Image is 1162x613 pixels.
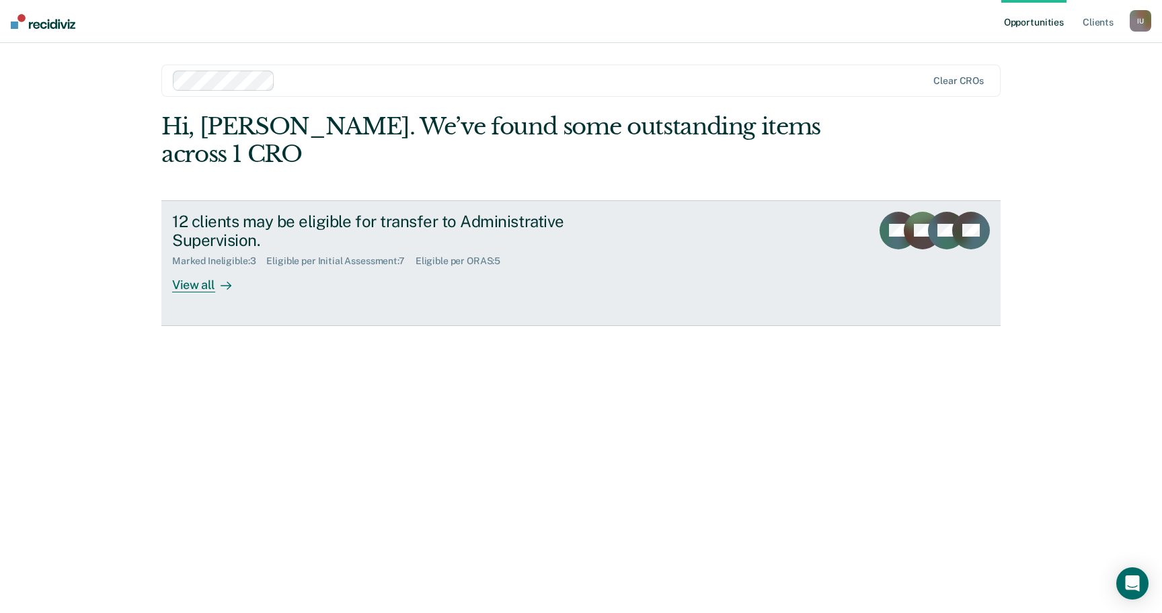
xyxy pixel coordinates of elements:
img: Recidiviz [11,14,75,29]
div: Open Intercom Messenger [1116,567,1149,600]
div: Eligible per Initial Assessment : 7 [266,255,415,267]
div: Hi, [PERSON_NAME]. We’ve found some outstanding items across 1 CRO [161,113,832,168]
div: Clear CROs [933,75,984,87]
a: 12 clients may be eligible for transfer to Administrative Supervision.Marked Ineligible:3Eligible... [161,200,1001,326]
div: 12 clients may be eligible for transfer to Administrative Supervision. [172,212,644,251]
div: Marked Ineligible : 3 [172,255,266,267]
div: Eligible per ORAS : 5 [416,255,511,267]
div: View all [172,267,247,293]
div: I U [1130,10,1151,32]
button: IU [1130,10,1151,32]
